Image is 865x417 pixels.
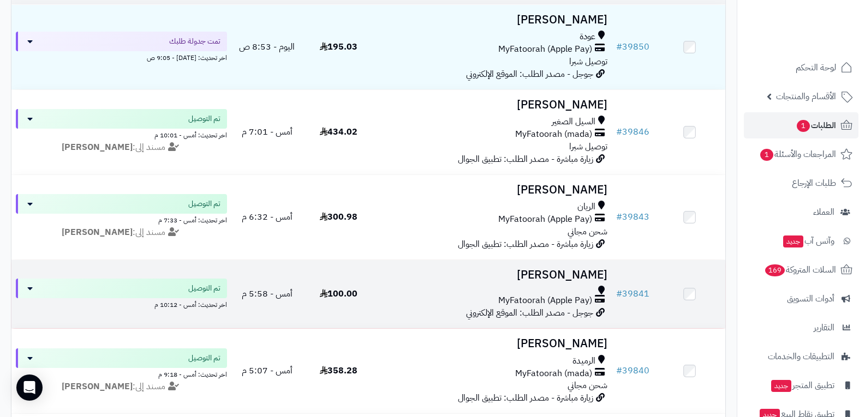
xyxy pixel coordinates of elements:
span: شحن مجاني [568,379,607,392]
strong: [PERSON_NAME] [62,226,133,239]
a: الطلبات1 [744,112,858,138]
span: جوجل - مصدر الطلب: الموقع الإلكتروني [466,68,593,81]
a: #39841 [616,287,649,300]
span: MyFatoorah (Apple Pay) [498,213,592,226]
div: اخر تحديث: [DATE] - 9:05 ص [16,51,227,63]
a: التطبيقات والخدمات [744,343,858,370]
span: 434.02 [320,125,357,138]
span: MyFatoorah (Apple Pay) [498,294,592,307]
a: طلبات الإرجاع [744,170,858,196]
span: تم التوصيل [188,113,220,124]
span: السلات المتروكة [764,262,836,277]
div: Open Intercom Messenger [16,374,43,401]
span: MyFatoorah (mada) [515,367,592,380]
span: 169 [765,264,785,276]
span: تم التوصيل [188,198,220,209]
span: 195.03 [320,40,357,53]
span: جديد [783,235,803,247]
span: جديد [771,380,791,392]
span: طلبات الإرجاع [792,176,836,191]
span: 300.98 [320,210,357,223]
span: تمت جدولة طلبك [169,36,220,47]
span: 1 [760,149,773,161]
span: 1 [797,120,810,132]
span: # [616,40,622,53]
h3: [PERSON_NAME] [379,269,608,281]
a: السلات المتروكة169 [744,257,858,283]
span: أدوات التسويق [787,291,834,306]
span: اليوم - 8:53 ص [239,40,295,53]
span: أمس - 6:32 م [242,210,293,223]
span: شحن مجاني [568,225,607,238]
a: #39846 [616,125,649,138]
span: 100.00 [320,287,357,300]
a: لوحة التحكم [744,55,858,81]
span: توصيل شبرا [569,55,607,68]
span: لوحة التحكم [796,60,836,75]
div: مسند إلى: [8,380,235,393]
span: عودة [580,31,595,43]
span: الريان [577,201,595,213]
a: #39843 [616,210,649,223]
strong: [PERSON_NAME] [62,141,133,154]
span: MyFatoorah (mada) [515,128,592,141]
span: # [616,210,622,223]
a: التقارير [744,315,858,341]
img: logo-2.png [791,28,855,51]
span: # [616,287,622,300]
span: # [616,125,622,138]
div: اخر تحديث: أمس - 7:33 م [16,214,227,225]
h3: [PERSON_NAME] [379,99,608,111]
span: الرميدة [572,355,595,367]
span: # [616,364,622,377]
h3: [PERSON_NAME] [379,14,608,26]
span: 358.28 [320,364,357,377]
span: الأقسام والمنتجات [776,89,836,104]
span: توصيل شبرا [569,140,607,153]
a: وآتس آبجديد [744,228,858,254]
span: أمس - 7:01 م [242,125,293,138]
a: العملاء [744,199,858,225]
span: العملاء [813,204,834,220]
a: #39850 [616,40,649,53]
span: وآتس آب [782,233,834,249]
span: تطبيق المتجر [770,378,834,393]
div: اخر تحديث: أمس - 9:18 م [16,368,227,379]
span: المراجعات والأسئلة [759,147,836,162]
div: مسند إلى: [8,226,235,239]
div: اخر تحديث: أمس - 10:12 م [16,298,227,310]
span: السيل الصغير [552,116,595,128]
a: #39840 [616,364,649,377]
span: أمس - 5:07 م [242,364,293,377]
span: أمس - 5:58 م [242,287,293,300]
span: الطلبات [796,118,836,133]
div: اخر تحديث: أمس - 10:01 م [16,129,227,140]
a: المراجعات والأسئلة1 [744,141,858,167]
span: التطبيقات والخدمات [768,349,834,364]
div: مسند إلى: [8,141,235,154]
span: زيارة مباشرة - مصدر الطلب: تطبيق الجوال [458,238,593,251]
span: تم التوصيل [188,283,220,294]
span: جوجل - مصدر الطلب: الموقع الإلكتروني [466,306,593,319]
strong: [PERSON_NAME] [62,380,133,393]
span: زيارة مباشرة - مصدر الطلب: تطبيق الجوال [458,391,593,404]
span: MyFatoorah (Apple Pay) [498,43,592,56]
a: تطبيق المتجرجديد [744,372,858,398]
h3: [PERSON_NAME] [379,337,608,350]
h3: [PERSON_NAME] [379,184,608,196]
span: تم التوصيل [188,353,220,364]
span: التقارير [814,320,834,335]
span: زيارة مباشرة - مصدر الطلب: تطبيق الجوال [458,153,593,166]
a: أدوات التسويق [744,286,858,312]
